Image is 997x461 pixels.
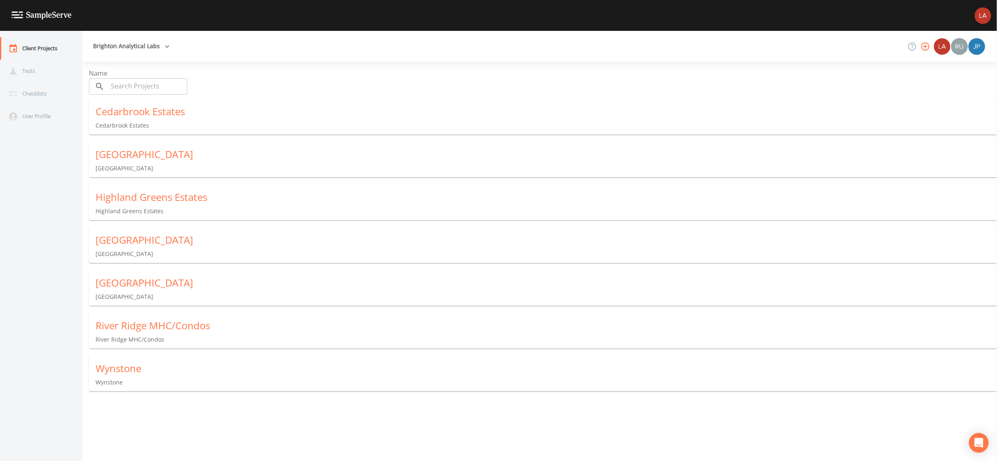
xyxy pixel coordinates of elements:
p: [GEOGRAPHIC_DATA] [96,164,997,172]
img: logo [12,12,72,19]
p: Highland Greens Estates [96,207,997,215]
p: [GEOGRAPHIC_DATA] [96,293,997,301]
div: [GEOGRAPHIC_DATA] [96,148,997,161]
div: [GEOGRAPHIC_DATA] [96,276,997,289]
div: Brighton Analytical [934,38,951,55]
p: River Ridge MHC/Condos [96,335,997,344]
span: Name [89,69,107,78]
div: Open Intercom Messenger [969,433,989,453]
img: a5c06d64ce99e847b6841ccd0307af82 [951,38,968,55]
div: Highland Greens Estates [96,191,997,204]
img: bd2ccfa184a129701e0c260bc3a09f9b [934,38,950,55]
button: Brighton Analytical Labs [90,39,173,54]
div: Wynstone [96,362,997,375]
img: bd2ccfa184a129701e0c260bc3a09f9b [975,7,991,24]
img: 41241ef155101aa6d92a04480b0d0000 [969,38,985,55]
div: River Ridge MHC/Condos [96,319,997,332]
input: Search Projects [108,78,187,95]
p: Wynstone [96,378,997,386]
p: [GEOGRAPHIC_DATA] [96,250,997,258]
div: Cedarbrook Estates [96,105,997,118]
div: Joshua gere Paul [968,38,985,55]
div: Russell Schindler [951,38,968,55]
p: Cedarbrook Estates [96,121,997,130]
div: [GEOGRAPHIC_DATA] [96,233,997,247]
